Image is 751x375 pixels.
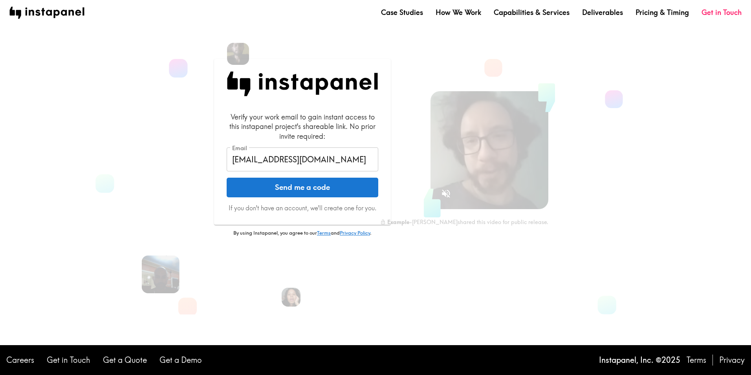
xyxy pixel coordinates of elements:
[719,355,745,366] a: Privacy
[142,256,180,293] img: Ari
[380,219,548,226] div: - [PERSON_NAME] shared this video for public release.
[227,72,378,96] img: Instapanel
[599,355,680,366] p: Instapanel, Inc. © 2025
[494,7,570,17] a: Capabilities & Services
[702,7,742,17] a: Get in Touch
[227,204,378,212] p: If you don't have an account, we'll create one for you.
[232,144,247,153] label: Email
[340,230,370,236] a: Privacy Policy
[47,355,90,366] a: Get in Touch
[436,7,481,17] a: How We Work
[687,355,706,366] a: Terms
[227,112,378,141] div: Verify your work email to gain instant access to this instapanel project's shareable link. No pri...
[438,185,454,202] button: Sound is off
[6,355,34,366] a: Careers
[103,355,147,366] a: Get a Quote
[636,7,689,17] a: Pricing & Timing
[9,7,84,19] img: instapanel
[387,219,409,226] b: Example
[227,43,249,65] img: Miguel
[381,7,423,17] a: Case Studies
[582,7,623,17] a: Deliverables
[214,230,391,237] p: By using Instapanel, you agree to our and .
[282,288,300,307] img: Kelly
[317,230,331,236] a: Terms
[227,178,378,197] button: Send me a code
[159,355,202,366] a: Get a Demo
